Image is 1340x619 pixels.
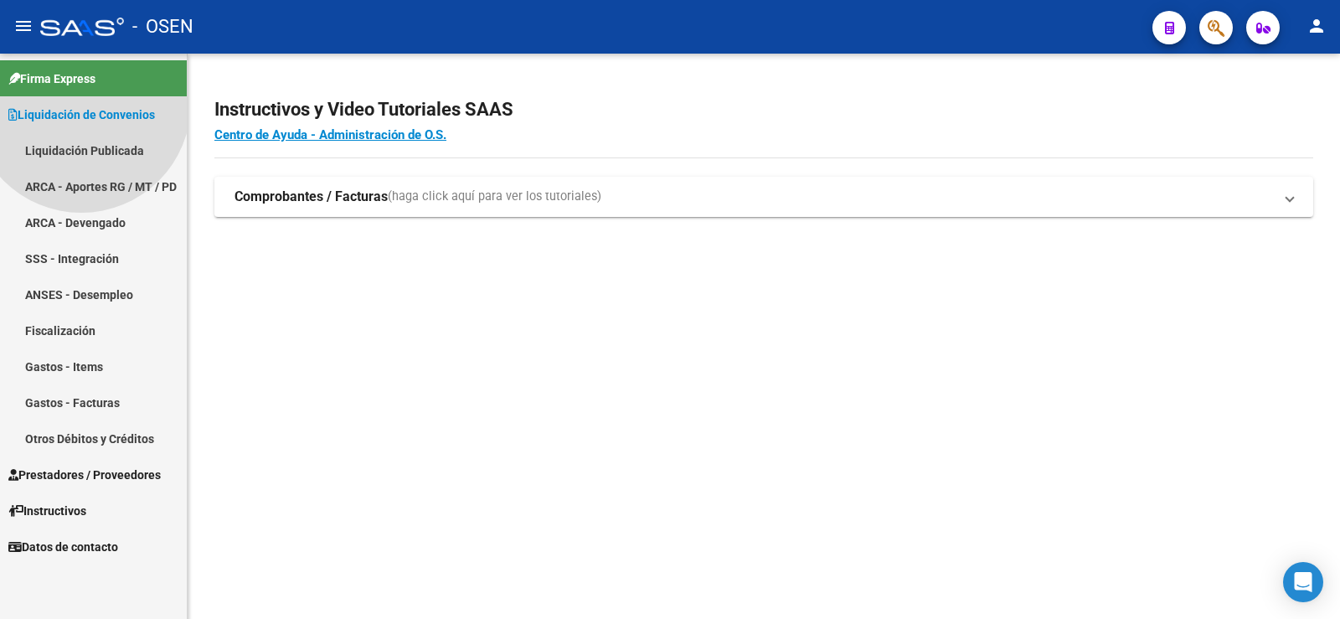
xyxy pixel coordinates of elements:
[234,188,388,206] strong: Comprobantes / Facturas
[8,106,155,124] span: Liquidación de Convenios
[214,127,446,142] a: Centro de Ayuda - Administración de O.S.
[214,177,1313,217] mat-expansion-panel-header: Comprobantes / Facturas(haga click aquí para ver los tutoriales)
[13,16,33,36] mat-icon: menu
[8,538,118,556] span: Datos de contacto
[1283,562,1323,602] div: Open Intercom Messenger
[8,466,161,484] span: Prestadores / Proveedores
[214,94,1313,126] h2: Instructivos y Video Tutoriales SAAS
[8,70,95,88] span: Firma Express
[1306,16,1327,36] mat-icon: person
[132,8,193,45] span: - OSEN
[8,502,86,520] span: Instructivos
[388,188,601,206] span: (haga click aquí para ver los tutoriales)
